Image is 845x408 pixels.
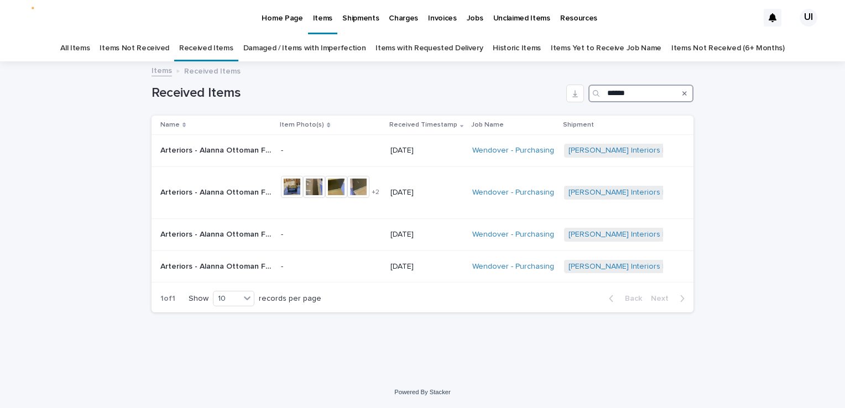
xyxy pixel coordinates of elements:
[160,119,180,131] p: Name
[471,119,504,131] p: Job Name
[493,35,541,61] a: Historic Items
[563,119,594,131] p: Shipment
[372,189,379,196] span: + 2
[472,188,554,197] a: Wendover - Purchasing
[646,294,693,304] button: Next
[60,35,90,61] a: All Items
[394,389,450,395] a: Powered By Stacker
[152,135,693,167] tr: Arteriors - Alanna Ottoman FOS01 Cloud Bouclé | 73166Arteriors - Alanna Ottoman FOS01 Cloud Boucl...
[568,146,760,155] a: [PERSON_NAME] Interiors | Inbound Shipment | 24065
[281,146,382,155] p: -
[160,144,273,155] p: Arteriors - Alanna Ottoman FOS01 Cloud Bouclé | 73166
[472,262,554,271] a: Wendover - Purchasing
[160,186,273,197] p: Arteriors - Alanna Ottoman FOS01 Cloud Bouclé | 73187
[152,285,184,312] p: 1 of 1
[152,85,562,101] h1: Received Items
[22,7,85,29] img: tiZdy_xu_-BHMlxCCEI6NpI3rdgUSx7iz7IY41R8HG4
[243,35,366,61] a: Damaged / Items with Imperfection
[213,293,240,305] div: 10
[390,146,463,155] p: [DATE]
[281,230,382,239] p: -
[152,250,693,283] tr: Arteriors - Alanna Ottoman FOS01 Cloud Bouclé | 73188Arteriors - Alanna Ottoman FOS01 Cloud Boucl...
[600,294,646,304] button: Back
[375,35,483,61] a: Items with Requested Delivery
[390,230,463,239] p: [DATE]
[280,119,324,131] p: Item Photo(s)
[390,262,463,271] p: [DATE]
[160,260,273,271] p: Arteriors - Alanna Ottoman FOS01 Cloud Bouclé | 73188
[551,35,661,61] a: Items Yet to Receive Job Name
[800,9,817,27] div: UI
[390,188,463,197] p: [DATE]
[588,85,693,102] input: Search
[389,119,457,131] p: Received Timestamp
[189,294,208,304] p: Show
[472,230,554,239] a: Wendover - Purchasing
[184,64,241,76] p: Received Items
[568,262,760,271] a: [PERSON_NAME] Interiors | Inbound Shipment | 24065
[568,188,760,197] a: [PERSON_NAME] Interiors | Inbound Shipment | 24065
[152,218,693,250] tr: Arteriors - Alanna Ottoman FOS01 Cloud Bouclé | 73186Arteriors - Alanna Ottoman FOS01 Cloud Boucl...
[152,166,693,218] tr: Arteriors - Alanna Ottoman FOS01 Cloud Bouclé | 73187Arteriors - Alanna Ottoman FOS01 Cloud Boucl...
[568,230,760,239] a: [PERSON_NAME] Interiors | Inbound Shipment | 24065
[281,262,382,271] p: -
[259,294,321,304] p: records per page
[618,295,642,302] span: Back
[179,35,233,61] a: Received Items
[152,64,172,76] a: Items
[472,146,554,155] a: Wendover - Purchasing
[671,35,785,61] a: Items Not Received (6+ Months)
[160,228,273,239] p: Arteriors - Alanna Ottoman FOS01 Cloud Bouclé | 73186
[100,35,169,61] a: Items Not Received
[651,295,675,302] span: Next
